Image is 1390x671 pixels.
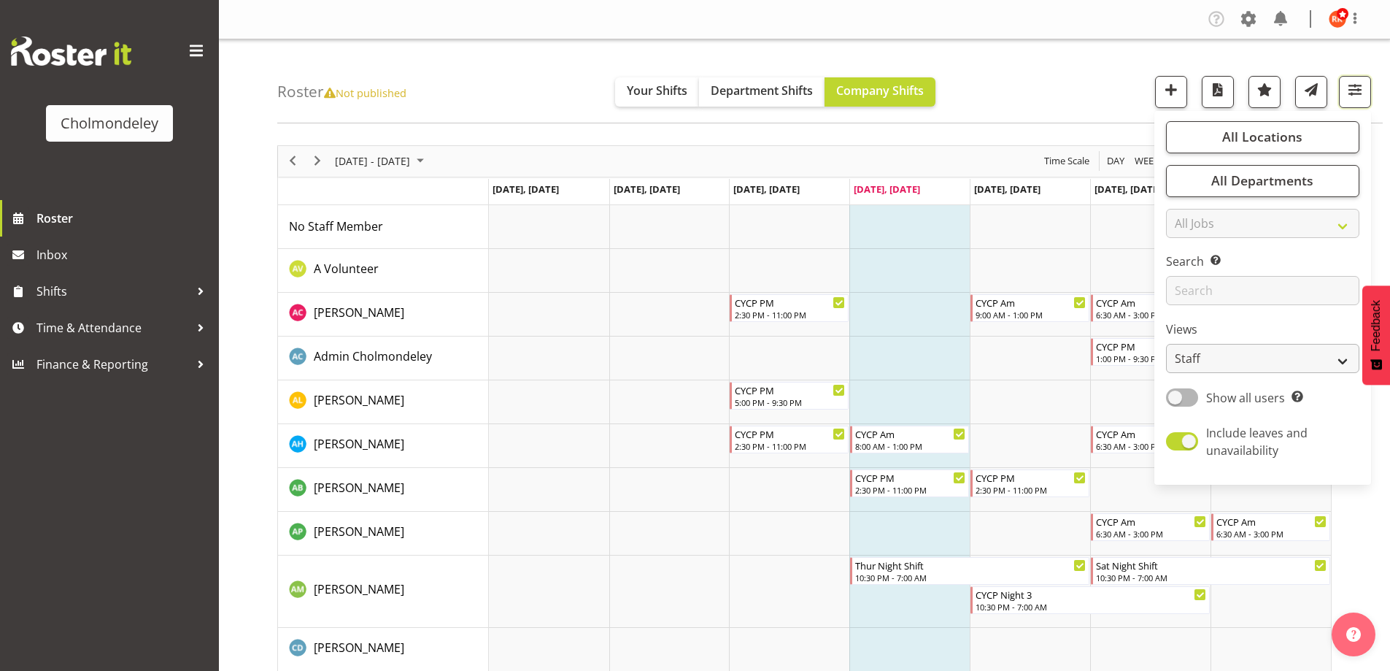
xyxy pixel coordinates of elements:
td: Admin Cholmondeley resource [278,337,489,380]
button: Department Shifts [699,77,825,107]
a: [PERSON_NAME] [314,479,404,496]
button: Highlight an important date within the roster. [1248,76,1281,108]
input: Search [1166,276,1359,305]
button: Time Scale [1042,152,1092,170]
div: 2:30 PM - 11:00 PM [735,309,845,321]
div: 10:30 PM - 7:00 AM [855,572,1086,583]
div: CYCP PM [735,383,845,397]
td: Alexandra Landolt resource [278,380,489,424]
a: [PERSON_NAME] [314,639,404,656]
div: Andrea McMurray"s event - CYCP Night 3 Begin From Friday, October 10, 2025 at 10:30:00 PM GMT+13:... [970,586,1210,614]
span: Day [1105,152,1126,170]
button: Your Shifts [615,77,699,107]
span: Inbox [36,244,212,266]
a: Admin Cholmondeley [314,348,432,365]
span: [PERSON_NAME] [314,640,404,656]
div: CYCP PM [976,470,1086,485]
div: 5:00 PM - 9:30 PM [735,396,845,408]
span: Feedback [1370,300,1383,351]
td: Ally Brown resource [278,468,489,512]
div: Thur Night Shift [855,558,1086,572]
div: CYCP Am [976,295,1086,310]
div: October 06 - 12, 2025 [330,146,433,177]
img: help-xxl-2.png [1346,627,1361,642]
button: Download a PDF of the roster according to the set date range. [1202,76,1234,108]
a: [PERSON_NAME] [314,304,404,321]
div: CYCP Am [1216,514,1327,529]
span: [PERSON_NAME] [314,581,404,597]
span: [DATE], [DATE] [974,183,1040,196]
div: Abigail Chessum"s event - CYCP Am Begin From Saturday, October 11, 2025 at 6:30:00 AM GMT+13:00 E... [1091,294,1210,322]
button: Add a new shift [1155,76,1187,108]
div: 10:30 PM - 7:00 AM [976,601,1206,613]
td: Abigail Chessum resource [278,293,489,337]
div: 10:30 PM - 7:00 AM [1096,572,1327,583]
button: Next [308,152,328,170]
div: CYCP PM [1096,339,1206,353]
span: [DATE], [DATE] [854,183,920,196]
div: CYCP PM [735,426,845,441]
button: Timeline Day [1105,152,1127,170]
div: CYCP Am [1096,514,1206,529]
div: Abigail Chessum"s event - CYCP Am Begin From Friday, October 10, 2025 at 9:00:00 AM GMT+13:00 End... [970,294,1089,322]
td: A Volunteer resource [278,249,489,293]
div: Admin Cholmondeley"s event - CYCP PM Begin From Saturday, October 11, 2025 at 1:00:00 PM GMT+13:0... [1091,338,1210,366]
label: Views [1166,321,1359,338]
span: Shifts [36,280,190,302]
button: All Departments [1166,165,1359,197]
div: 2:30 PM - 11:00 PM [976,484,1086,496]
a: [PERSON_NAME] [314,580,404,598]
span: A Volunteer [314,261,379,277]
div: CYCP Night 3 [976,587,1206,602]
div: CYCP PM [855,470,965,485]
div: 1:00 PM - 9:30 PM [1096,353,1206,364]
div: previous period [280,146,305,177]
span: Admin Cholmondeley [314,348,432,364]
span: All Locations [1222,128,1302,145]
div: Andrea McMurray"s event - Thur Night Shift Begin From Thursday, October 9, 2025 at 10:30:00 PM GM... [850,557,1089,585]
button: Company Shifts [825,77,935,107]
div: Amelie Paroll"s event - CYCP Am Begin From Sunday, October 12, 2025 at 6:30:00 AM GMT+13:00 Ends ... [1211,513,1330,541]
div: 2:30 PM - 11:00 PM [735,440,845,452]
div: Amelie Paroll"s event - CYCP Am Begin From Saturday, October 11, 2025 at 6:30:00 AM GMT+13:00 End... [1091,513,1210,541]
span: Department Shifts [711,83,813,99]
div: CYCP PM [735,295,845,310]
span: [PERSON_NAME] [314,436,404,452]
span: Time Scale [1043,152,1091,170]
button: Filter Shifts [1339,76,1371,108]
div: Andrea McMurray"s event - Sat Night Shift Begin From Saturday, October 11, 2025 at 10:30:00 PM GM... [1091,557,1330,585]
span: Company Shifts [836,83,924,99]
span: [DATE], [DATE] [493,183,559,196]
span: [PERSON_NAME] [314,524,404,540]
div: CYCP Am [855,426,965,441]
div: Sat Night Shift [1096,558,1327,572]
label: Search [1166,253,1359,270]
span: Time & Attendance [36,317,190,339]
h4: Roster [277,83,406,100]
a: [PERSON_NAME] [314,435,404,453]
div: Alexzarn Harmer"s event - CYCP Am Begin From Saturday, October 11, 2025 at 6:30:00 AM GMT+13:00 E... [1091,426,1210,453]
a: No Staff Member [289,218,383,235]
span: [DATE], [DATE] [614,183,680,196]
div: 2:30 PM - 11:00 PM [855,484,965,496]
div: Alexzarn Harmer"s event - CYCP PM Begin From Wednesday, October 8, 2025 at 2:30:00 PM GMT+13:00 E... [730,426,849,453]
button: Timeline Week [1132,152,1162,170]
td: Amelie Paroll resource [278,512,489,556]
button: Previous [283,152,303,170]
td: No Staff Member resource [278,205,489,249]
span: [PERSON_NAME] [314,392,404,408]
a: A Volunteer [314,260,379,277]
td: Andrea McMurray resource [278,556,489,628]
img: ruby-kerr10353.jpg [1329,10,1346,28]
div: CYCP Am [1096,426,1206,441]
div: CYCP Am [1096,295,1206,310]
span: Your Shifts [627,83,687,99]
span: Week [1133,152,1161,170]
span: Include leaves and unavailability [1206,425,1308,459]
div: Alexzarn Harmer"s event - CYCP Am Begin From Thursday, October 9, 2025 at 8:00:00 AM GMT+13:00 En... [850,426,969,453]
td: Alexzarn Harmer resource [278,424,489,468]
button: October 2025 [333,152,430,170]
img: Rosterit website logo [11,37,131,66]
span: Roster [36,207,212,229]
